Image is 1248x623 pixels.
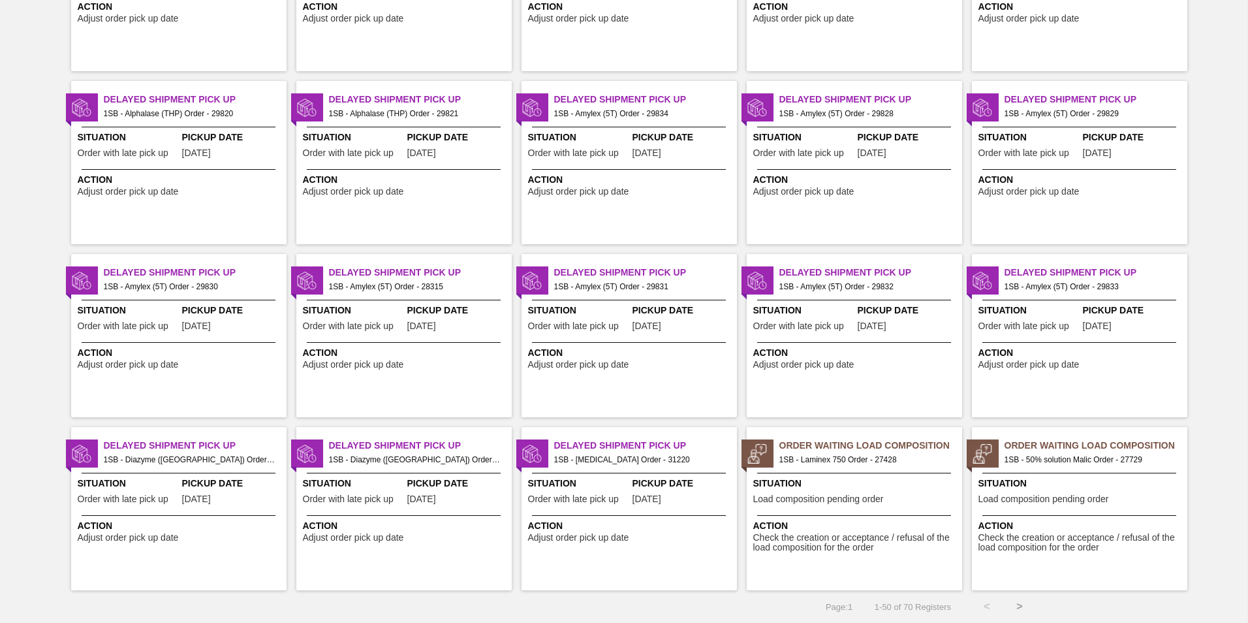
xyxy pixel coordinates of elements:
span: Check the creation or acceptance / refusal of the load composition for the order [978,533,1184,553]
span: 1SB - Citric Acid Order - 31220 [554,453,726,467]
span: Action [978,519,1184,533]
span: Situation [78,304,179,317]
span: 1SB - Amylex (5T) Order - 28315 [329,280,501,294]
span: Action [753,346,959,360]
img: status [297,444,317,464]
span: Delayed Shipment Pick Up [104,93,287,106]
span: Adjust order pick up date [753,14,854,24]
span: Delayed Shipment Pick Up [554,439,737,453]
img: status [72,444,91,464]
span: Pickup Date [632,131,734,144]
span: 1SB - Alphalase (THP) Order - 29821 [329,106,501,121]
span: Pickup Date [858,304,959,317]
span: Situation [753,304,854,317]
span: Action [528,519,734,533]
span: Order with late pick up [78,494,168,504]
span: 07/17/2025 [632,321,661,331]
span: 07/17/2025 [407,148,436,158]
span: Pickup Date [182,304,283,317]
span: Delayed Shipment Pick Up [104,266,287,280]
span: Situation [753,477,959,490]
span: Action [78,173,283,187]
span: Order with late pick up [978,321,1069,331]
span: Adjust order pick up date [303,187,404,197]
span: Adjust order pick up date [303,360,404,370]
span: Delayed Shipment Pick Up [104,439,287,453]
span: Delayed Shipment Pick Up [779,266,962,280]
img: status [522,444,542,464]
span: Order with late pick up [78,148,168,158]
span: 1SB - Amylex (5T) Order - 29833 [1005,280,1177,294]
img: status [297,271,317,291]
span: Adjust order pick up date [528,533,629,543]
span: Situation [303,304,404,317]
span: Order with late pick up [78,321,168,331]
span: Order with late pick up [528,494,619,504]
span: Situation [753,131,854,144]
span: Adjust order pick up date [528,14,629,24]
span: Delayed Shipment Pick Up [554,266,737,280]
span: Adjust order pick up date [78,187,179,197]
img: status [297,98,317,118]
span: Situation [528,304,629,317]
span: Order with late pick up [303,321,394,331]
span: 1SB - Amylex (5T) Order - 29829 [1005,106,1177,121]
span: 07/17/2025 [632,148,661,158]
span: 1SB - 50% solution Malic Order - 27729 [1005,453,1177,467]
span: Action [78,346,283,360]
img: status [72,271,91,291]
span: Pickup Date [1083,304,1184,317]
span: Situation [528,477,629,490]
span: Action [753,173,959,187]
span: 1SB - Diazyme (MA) Order - 29825 [329,453,501,467]
span: Action [978,346,1184,360]
span: 1 - 50 of 70 Registers [872,602,951,612]
span: Load composition pending order [753,494,884,504]
span: Delayed Shipment Pick Up [329,439,512,453]
span: 08/12/2025 [407,321,436,331]
span: Pickup Date [632,477,734,490]
span: Adjust order pick up date [303,14,404,24]
span: Adjust order pick up date [78,533,179,543]
span: Order with late pick up [303,148,394,158]
span: Adjust order pick up date [978,187,1080,197]
button: < [971,590,1003,623]
span: 07/17/2025 [858,321,886,331]
button: > [1003,590,1036,623]
span: 07/17/2025 [182,148,211,158]
span: Situation [303,131,404,144]
span: 08/29/2025 [632,494,661,504]
span: Delayed Shipment Pick Up [1005,93,1187,106]
span: Action [528,173,734,187]
span: Action [978,173,1184,187]
span: 1SB - Amylex (5T) Order - 29834 [554,106,726,121]
span: Situation [78,131,179,144]
span: Adjust order pick up date [303,533,404,543]
span: Order with late pick up [303,494,394,504]
span: Delayed Shipment Pick Up [1005,266,1187,280]
span: Delayed Shipment Pick Up [329,93,512,106]
span: Pickup Date [182,131,283,144]
img: status [747,271,767,291]
span: Order with late pick up [528,148,619,158]
span: Pickup Date [407,131,508,144]
span: Delayed Shipment Pick Up [329,266,512,280]
span: 1SB - Amylex (5T) Order - 29828 [779,106,952,121]
span: Situation [978,304,1080,317]
span: Situation [78,477,179,490]
span: 07/17/2025 [407,494,436,504]
span: 07/17/2025 [182,494,211,504]
span: Action [753,519,959,533]
span: Page : 1 [826,602,852,612]
span: Order Waiting Load Composition [1005,439,1187,453]
span: 1SB - Laminex 750 Order - 27428 [779,453,952,467]
span: 1SB - Amylex (5T) Order - 29832 [779,280,952,294]
span: 1SB - Diazyme (MA) Order - 29823 [104,453,276,467]
span: Adjust order pick up date [78,14,179,24]
img: status [973,271,992,291]
span: Pickup Date [1083,131,1184,144]
span: Adjust order pick up date [978,360,1080,370]
span: 07/17/2025 [1083,321,1112,331]
span: Load composition pending order [978,494,1109,504]
span: 07/24/2025 [182,321,211,331]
